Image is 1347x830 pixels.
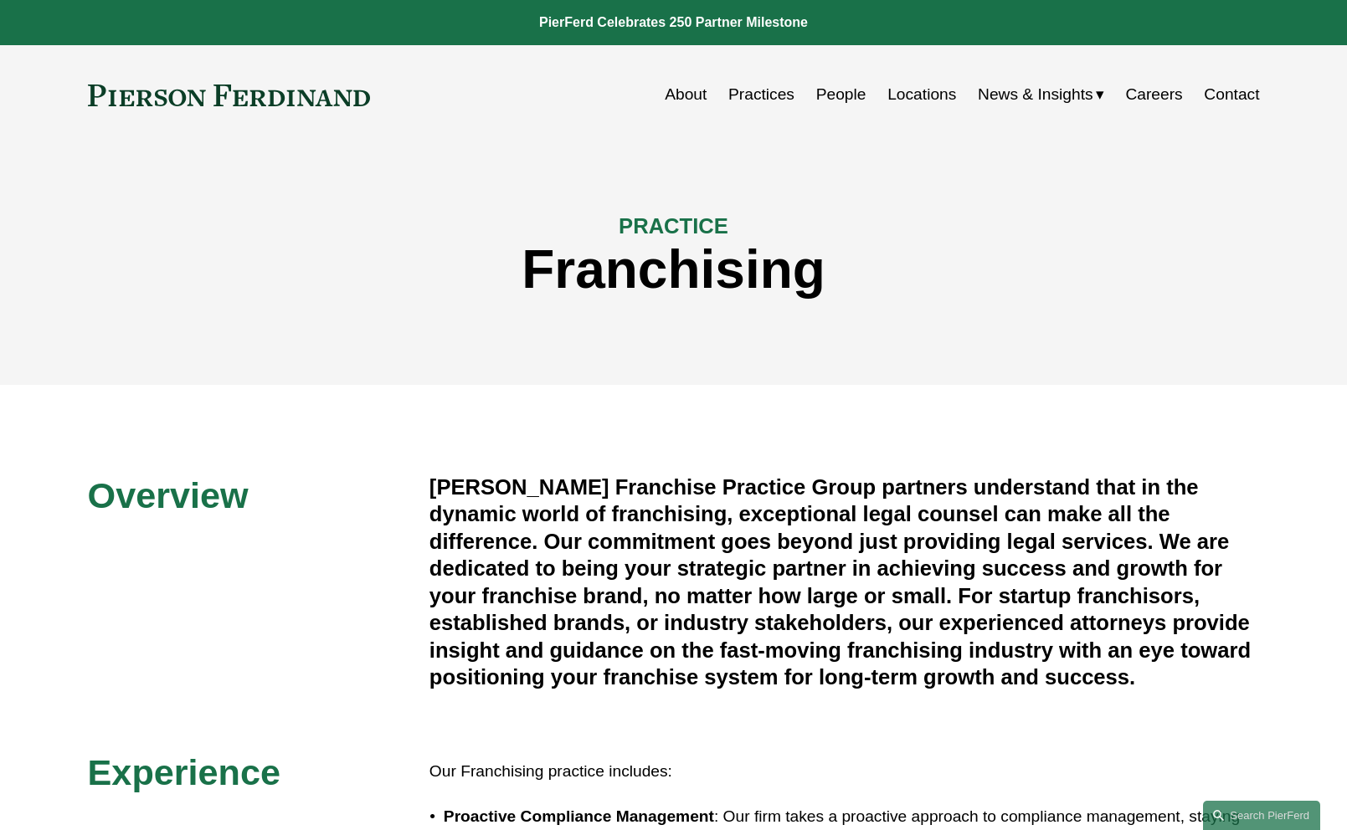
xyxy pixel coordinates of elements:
[1203,801,1320,830] a: Search this site
[444,807,714,825] strong: Proactive Compliance Management
[728,79,794,110] a: Practices
[978,79,1104,110] a: folder dropdown
[978,80,1093,110] span: News & Insights
[816,79,866,110] a: People
[88,475,249,515] span: Overview
[1204,79,1259,110] a: Contact
[429,474,1260,691] h4: [PERSON_NAME] Franchise Practice Group partners understand that in the dynamic world of franchisi...
[1125,79,1182,110] a: Careers
[619,214,728,238] span: PRACTICE
[887,79,956,110] a: Locations
[88,752,280,792] span: Experience
[88,239,1260,300] h1: Franchising
[429,757,1260,786] p: Our Franchising practice includes:
[665,79,707,110] a: About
